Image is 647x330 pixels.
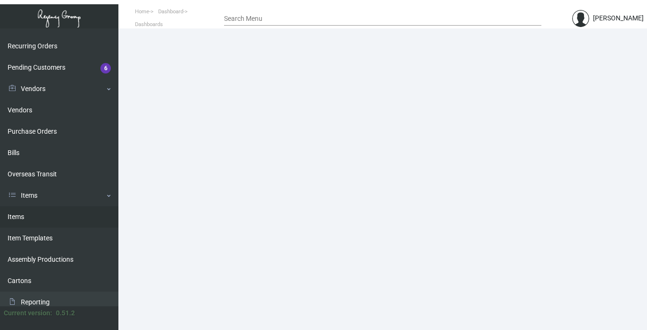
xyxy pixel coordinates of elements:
span: Home [135,9,149,15]
div: Current version: [4,308,52,318]
div: 0.51.2 [56,308,75,318]
span: Dashboards [135,21,163,27]
div: [PERSON_NAME] [593,13,644,23]
img: admin@bootstrapmaster.com [572,10,589,27]
span: Dashboard [158,9,183,15]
